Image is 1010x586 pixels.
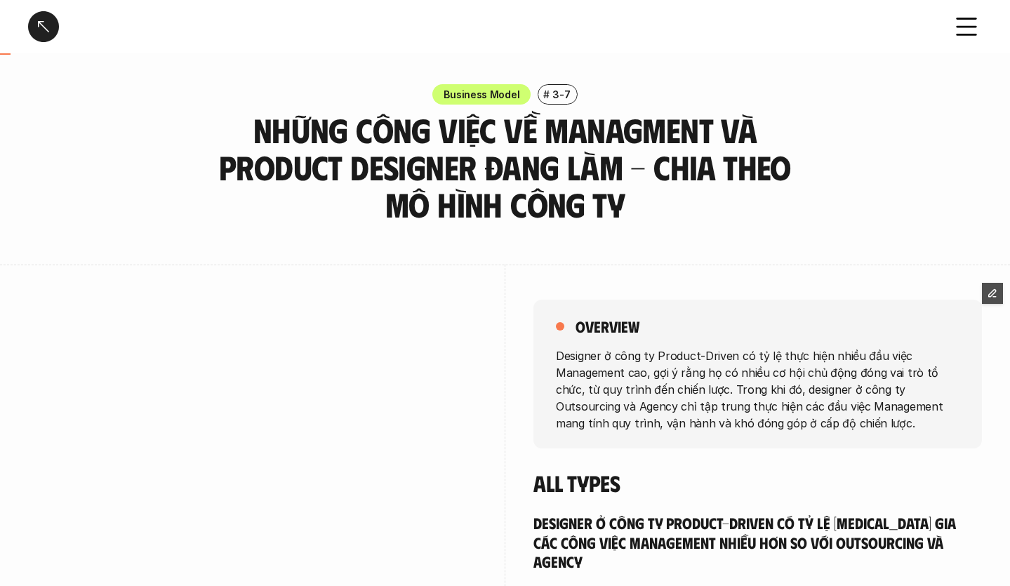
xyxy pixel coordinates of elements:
[444,87,519,102] p: Business Model
[533,513,982,571] h5: Designer ở công ty Product-driven có tỷ lệ [MEDICAL_DATA] gia các công việc Management nhiều hơn ...
[576,317,639,336] h5: overview
[982,283,1003,304] button: Edit Framer Content
[533,470,982,496] h4: All Types
[556,347,959,432] p: Designer ở công ty Product-Driven có tỷ lệ thực hiện nhiều đầu việc Management cao, gợi ý rằng họ...
[207,112,804,222] h3: Những công việc về Managment và Product Designer đang làm - Chia theo mô hình công ty
[543,89,550,100] h6: #
[552,87,570,102] p: 3-7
